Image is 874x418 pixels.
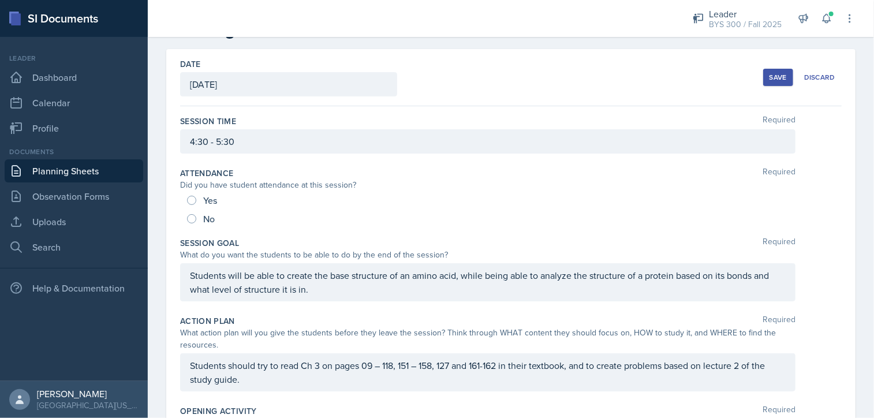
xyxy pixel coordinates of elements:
div: What action plan will you give the students before they leave the session? Think through WHAT con... [180,327,795,351]
div: What do you want the students to be able to do by the end of the session? [180,249,795,261]
a: Profile [5,117,143,140]
p: Students should try to read Ch 3 on pages 09 – 118, 151 – 158, 127 and 161-162 in their textbook,... [190,359,786,386]
div: Leader [5,53,143,64]
div: [GEOGRAPHIC_DATA][US_STATE] in [GEOGRAPHIC_DATA] [37,400,139,411]
label: Attendance [180,167,234,179]
div: Documents [5,147,143,157]
div: Discard [804,73,835,82]
button: Discard [798,69,842,86]
div: BYS 300 / Fall 2025 [709,18,782,31]
p: 4:30 - 5:30 [190,135,786,148]
a: Uploads [5,210,143,233]
span: No [203,213,215,225]
span: Required [763,237,795,249]
span: Required [763,167,795,179]
div: [PERSON_NAME] [37,388,139,400]
span: Required [763,115,795,127]
button: Save [763,69,793,86]
div: Leader [709,7,782,21]
div: Save [770,73,787,82]
label: Date [180,58,200,70]
span: Required [763,315,795,327]
label: Session Goal [180,237,239,249]
a: Dashboard [5,66,143,89]
a: Calendar [5,91,143,114]
label: Action Plan [180,315,235,327]
span: Required [763,405,795,417]
a: Search [5,236,143,259]
a: Observation Forms [5,185,143,208]
a: Planning Sheets [5,159,143,182]
div: Did you have student attendance at this session? [180,179,795,191]
p: Students will be able to create the base structure of an amino acid, while being able to analyze ... [190,268,786,296]
div: Help & Documentation [5,277,143,300]
label: Opening Activity [180,405,257,417]
h2: Planning Sheet [166,19,856,40]
label: Session Time [180,115,236,127]
span: Yes [203,195,217,206]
